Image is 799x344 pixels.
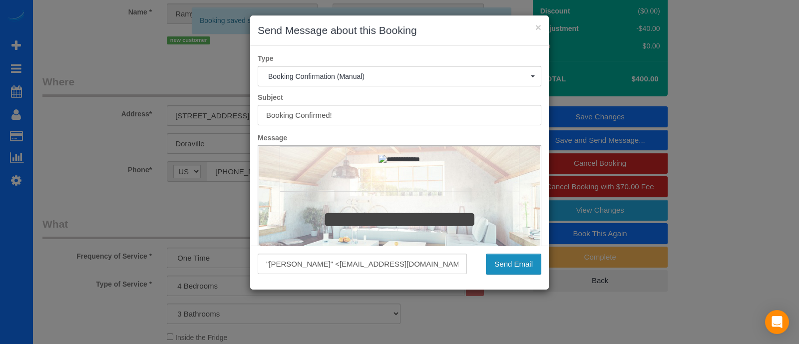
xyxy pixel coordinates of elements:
[258,105,541,125] input: Subject
[250,133,549,143] label: Message
[765,310,789,334] div: Open Intercom Messenger
[250,53,549,63] label: Type
[258,66,541,86] button: Booking Confirmation (Manual)
[250,92,549,102] label: Subject
[486,254,541,275] button: Send Email
[268,72,531,80] span: Booking Confirmation (Manual)
[258,23,541,38] h3: Send Message about this Booking
[535,22,541,32] button: ×
[258,146,541,302] iframe: Rich Text Editor, editor1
